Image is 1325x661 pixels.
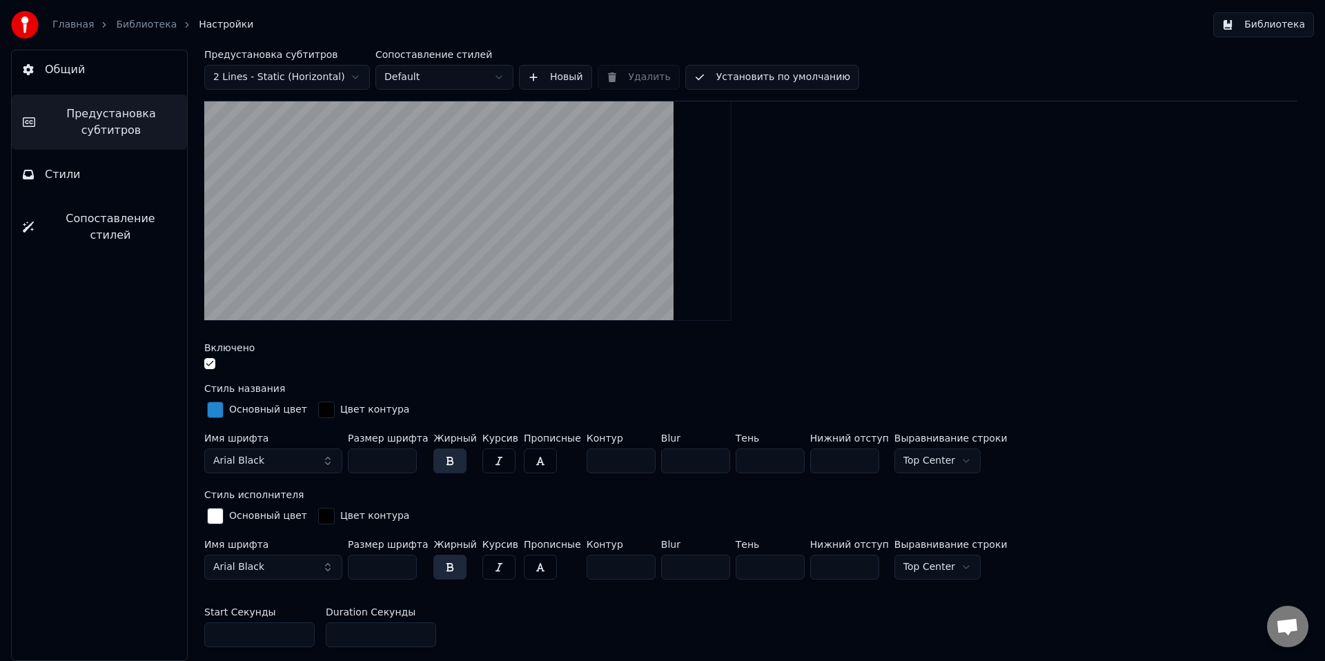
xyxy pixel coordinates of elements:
[587,433,656,443] label: Контур
[894,433,1008,443] label: Выравнивание строки
[204,50,370,59] label: Предустановка субтитров
[348,433,428,443] label: Размер шрифта
[52,18,94,32] a: Главная
[340,403,409,417] div: Цвет контура
[116,18,177,32] a: Библиотека
[204,343,255,353] label: Включено
[46,106,176,139] span: Предустановка субтитров
[587,540,656,549] label: Контур
[52,18,253,32] nav: breadcrumb
[810,433,889,443] label: Нижний отступ
[736,540,805,549] label: Тень
[12,155,187,194] button: Стили
[204,384,285,393] label: Стиль названия
[229,509,307,523] div: Основный цвет
[204,399,310,421] button: Основный цвет
[204,540,342,549] label: Имя шрифта
[12,199,187,255] button: Сопоставление стилей
[810,540,889,549] label: Нижний отступ
[482,433,518,443] label: Курсив
[11,11,39,39] img: youka
[433,433,476,443] label: Жирный
[326,607,415,617] label: Duration Секунды
[229,403,307,417] div: Основный цвет
[348,540,428,549] label: Размер шрифта
[661,540,730,549] label: Blur
[1213,12,1314,37] button: Библиотека
[685,65,859,90] button: Установить по умолчанию
[204,607,276,617] label: Start Секунды
[315,399,412,421] button: Цвет контура
[894,540,1008,549] label: Выравнивание строки
[204,505,310,527] button: Основный цвет
[340,509,409,523] div: Цвет контура
[524,433,581,443] label: Прописные
[315,505,412,527] button: Цвет контура
[213,560,264,574] span: Arial Black
[433,540,476,549] label: Жирный
[661,433,730,443] label: Blur
[524,540,581,549] label: Прописные
[519,65,592,90] button: Новый
[213,454,264,468] span: Arial Black
[199,18,253,32] span: Настройки
[12,50,187,89] button: Общий
[45,210,176,244] span: Сопоставление стилей
[45,61,85,78] span: Общий
[736,433,805,443] label: Тень
[45,166,81,183] span: Стили
[12,95,187,150] button: Предустановка субтитров
[482,540,518,549] label: Курсив
[204,433,342,443] label: Имя шрифта
[375,50,513,59] label: Сопоставление стилей
[1267,606,1308,647] div: Открытый чат
[204,490,304,500] label: Стиль исполнителя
